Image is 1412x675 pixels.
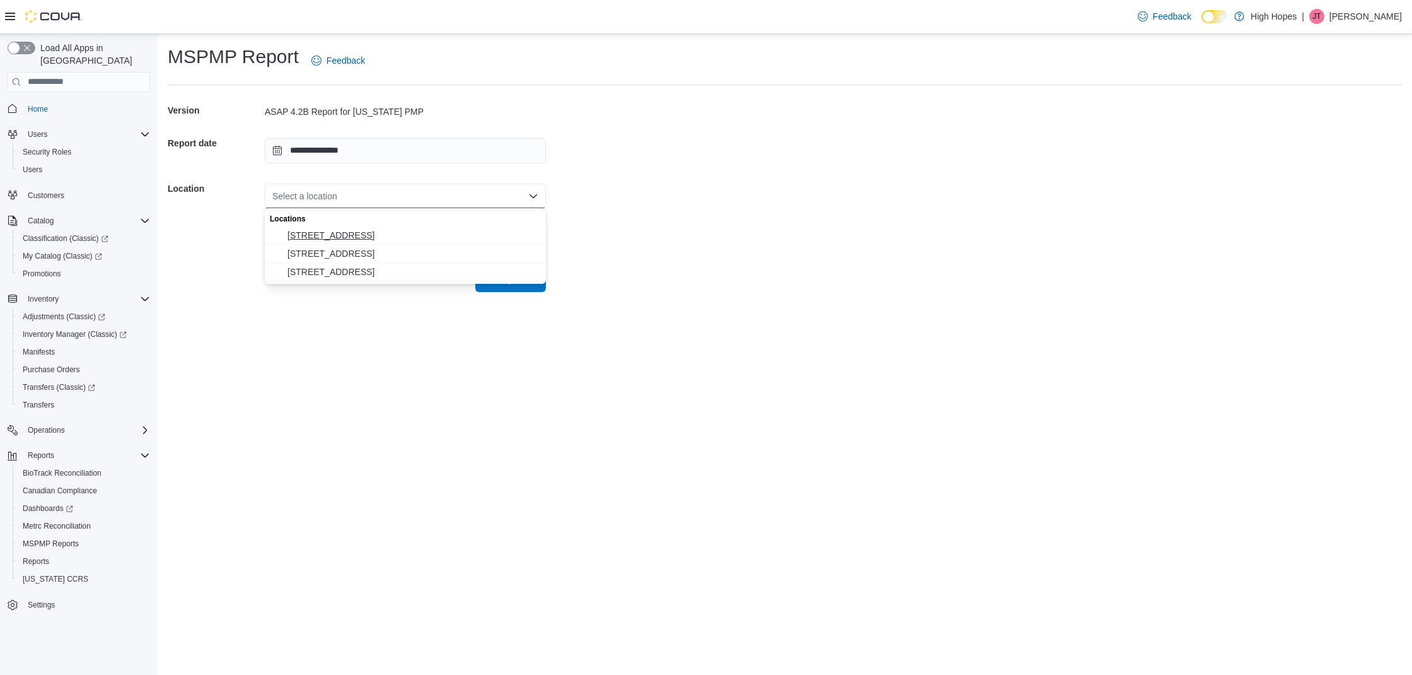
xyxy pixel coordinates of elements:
button: Users [3,126,155,143]
span: Users [23,165,42,175]
span: Reports [28,450,54,461]
span: MSPMP Reports [23,539,79,549]
button: Inventory [23,291,64,307]
span: Reports [23,556,49,566]
span: Transfers [18,397,150,413]
span: Inventory Manager (Classic) [18,327,150,342]
button: Customers [3,186,155,204]
span: Washington CCRS [18,572,150,587]
span: Dashboards [23,503,73,514]
span: Dashboards [18,501,150,516]
input: Press the down key to open a popover containing a calendar. [265,138,546,163]
button: 110 Magnolia St [265,245,546,263]
a: Adjustments (Classic) [18,309,110,324]
a: Inventory Manager (Classic) [18,327,132,342]
span: [STREET_ADDRESS] [287,247,538,260]
span: Manifests [23,347,55,357]
a: Reports [18,554,54,569]
span: Catalog [23,213,150,228]
button: MSPMP Reports [13,535,155,553]
span: Feedback [1153,10,1191,23]
span: Metrc Reconciliation [18,519,150,534]
span: Promotions [23,269,61,279]
button: Transfers [13,396,155,414]
span: [US_STATE] CCRS [23,574,88,584]
input: Accessible screen reader label [272,189,274,204]
a: Transfers (Classic) [18,380,100,395]
div: Jason Truong [1309,9,1324,24]
button: Security Roles [13,143,155,161]
a: Dashboards [18,501,78,516]
h1: MSPMP Report [168,44,299,69]
span: Adjustments (Classic) [23,312,105,322]
span: Feedback [327,54,365,67]
h5: Version [168,98,262,123]
span: Security Roles [23,147,71,157]
button: Users [13,161,155,179]
button: Metrc Reconciliation [13,517,155,535]
span: JT [1312,9,1321,24]
span: Catalog [28,216,54,226]
span: Manifests [18,344,150,360]
span: My Catalog (Classic) [23,251,102,261]
span: Transfers (Classic) [23,382,95,392]
a: Adjustments (Classic) [13,308,155,326]
span: BioTrack Reconciliation [23,468,101,478]
span: Metrc Reconciliation [23,521,91,531]
a: Security Roles [18,144,76,160]
button: 834 Highway 19 N [265,263,546,281]
a: Classification (Classic) [13,230,155,247]
span: Operations [23,423,150,438]
a: Promotions [18,266,66,281]
input: Dark Mode [1201,10,1228,23]
span: Operations [28,425,65,435]
button: Reports [3,447,155,464]
button: [US_STATE] CCRS [13,570,155,588]
h5: Location [168,176,262,201]
span: Home [28,104,48,114]
div: Locations [265,208,546,226]
span: Security Roles [18,144,150,160]
span: My Catalog (Classic) [18,249,150,264]
button: Canadian Compliance [13,482,155,500]
button: Purchase Orders [13,361,155,379]
button: Operations [23,423,70,438]
span: Settings [28,600,55,610]
h5: Report date [168,131,262,156]
a: My Catalog (Classic) [18,249,107,264]
button: Settings [3,596,155,614]
a: Metrc Reconciliation [18,519,96,534]
span: Promotions [18,266,150,281]
span: Customers [28,191,64,201]
span: Customers [23,187,150,203]
a: Transfers (Classic) [13,379,155,396]
span: Load All Apps in [GEOGRAPHIC_DATA] [35,42,150,67]
span: Adjustments (Classic) [18,309,150,324]
button: Reports [13,553,155,570]
button: Manifests [13,343,155,361]
span: Home [23,101,150,117]
a: MSPMP Reports [18,536,84,551]
span: Purchase Orders [18,362,150,377]
a: Purchase Orders [18,362,85,377]
span: Reports [23,448,150,463]
span: Canadian Compliance [23,486,97,496]
span: Inventory Manager (Classic) [23,329,127,339]
a: Feedback [306,48,370,73]
img: Cova [25,10,82,23]
span: Classification (Classic) [18,231,150,246]
button: 1201 N Gloster St [265,226,546,245]
span: Transfers (Classic) [18,380,150,395]
a: Classification (Classic) [18,231,113,246]
button: Users [23,127,52,142]
button: Home [3,100,155,118]
p: [PERSON_NAME] [1329,9,1402,24]
span: Inventory [28,294,59,304]
span: Inventory [23,291,150,307]
a: My Catalog (Classic) [13,247,155,265]
span: [STREET_ADDRESS] [287,266,538,278]
div: Choose from the following options [265,208,546,281]
button: BioTrack Reconciliation [13,464,155,482]
button: Operations [3,421,155,439]
span: Users [18,162,150,177]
